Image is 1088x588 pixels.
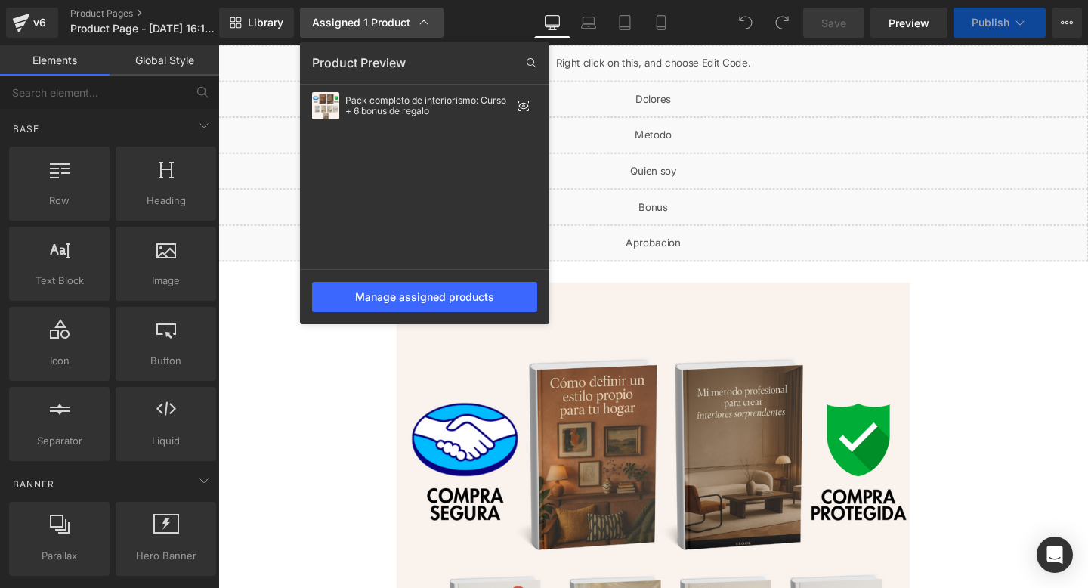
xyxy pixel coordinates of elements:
div: Pack completo de interiorismo: Curso + 6 bonus de regalo [345,95,512,116]
span: Icon [14,353,105,369]
div: Open Intercom Messenger [1037,537,1073,573]
span: Text Block [14,273,105,289]
a: New Library [219,8,294,38]
span: Liquid [120,433,212,449]
a: v6 [6,8,58,38]
span: Save [821,15,846,31]
span: Publish [972,17,1009,29]
button: Redo [767,8,797,38]
span: Row [14,193,105,209]
a: Mobile [643,8,679,38]
button: Undo [731,8,761,38]
span: Preview [889,15,929,31]
div: Manage assigned products [312,282,537,312]
span: Image [120,273,212,289]
span: Product Page - [DATE] 16:18:38 [70,23,215,35]
a: Laptop [570,8,607,38]
a: Preview [870,8,947,38]
a: Desktop [534,8,570,38]
div: Assigned 1 Product [312,15,431,30]
button: More [1052,8,1082,38]
span: Parallax [14,548,105,564]
a: Product Pages [70,8,244,20]
a: Tablet [607,8,643,38]
span: Banner [11,477,56,491]
button: Publish [954,8,1046,38]
div: v6 [30,13,49,32]
div: Product Preview [300,51,549,75]
span: Button [120,353,212,369]
span: Heading [120,193,212,209]
span: Separator [14,433,105,449]
span: Library [248,16,283,29]
span: Hero Banner [120,548,212,564]
span: Base [11,122,41,136]
a: Global Style [110,45,219,76]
